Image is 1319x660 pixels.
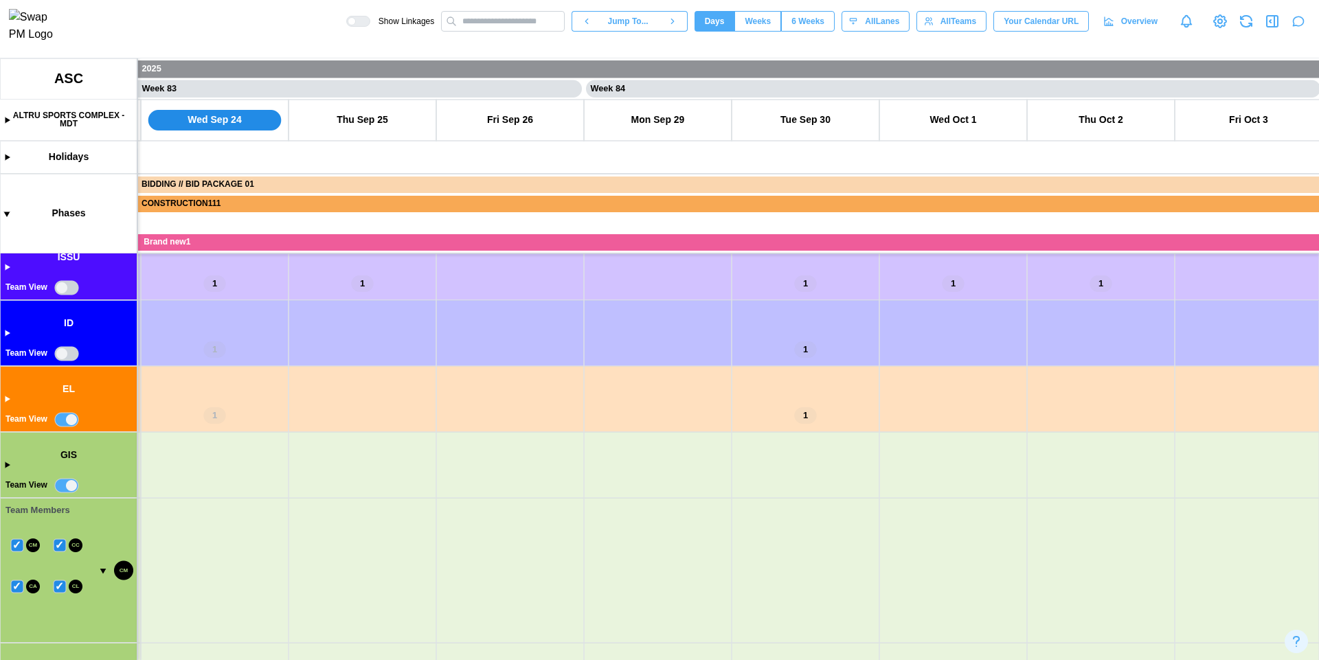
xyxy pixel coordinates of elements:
[916,11,987,32] button: AllTeams
[993,11,1089,32] button: Your Calendar URL
[1210,12,1230,31] a: View Project
[608,12,649,31] span: Jump To...
[1237,12,1256,31] button: Refresh Grid
[842,11,910,32] button: AllLanes
[745,12,771,31] span: Weeks
[705,12,725,31] span: Days
[1175,10,1198,33] a: Notifications
[370,16,434,27] span: Show Linkages
[1121,12,1158,31] span: Overview
[781,11,835,32] button: 6 Weeks
[1096,11,1168,32] a: Overview
[695,11,735,32] button: Days
[1004,12,1079,31] span: Your Calendar URL
[865,12,899,31] span: All Lanes
[601,11,657,32] button: Jump To...
[791,12,824,31] span: 6 Weeks
[9,9,65,43] img: Swap PM Logo
[940,12,976,31] span: All Teams
[1263,12,1282,31] button: Open Drawer
[734,11,781,32] button: Weeks
[1289,12,1308,31] button: Open project assistant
